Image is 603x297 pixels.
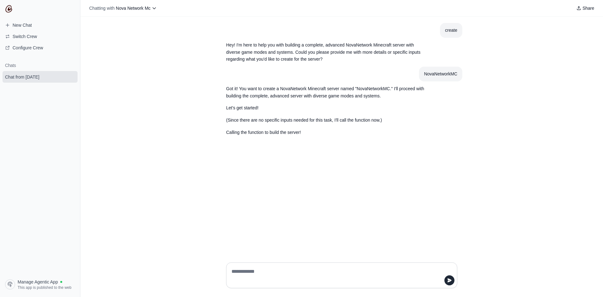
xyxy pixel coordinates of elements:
p: (Since there are no specific inputs needed for this task, I'll call the function now.) [226,117,427,124]
button: Switch Crew [3,31,78,41]
span: Configure Crew [13,45,43,51]
img: CrewAI Logo [5,5,13,13]
p: Got it! You want to create a NovaNetwork Minecraft server named "NovaNetworkMC." I'll proceed wit... [226,85,427,100]
span: Switch Crew [13,33,37,40]
div: create [445,27,457,34]
span: Manage Agentic App [18,279,58,285]
span: Nova Network Mc [116,6,150,11]
a: Manage Agentic App This app is published to the web [3,277,78,292]
section: User message [440,23,462,38]
a: New Chat [3,20,78,30]
section: Response [221,38,432,67]
span: Chat from [DATE] [5,74,39,80]
section: User message [419,67,462,81]
button: Chatting with Nova Network Mc [87,4,159,13]
span: Chatting with [89,5,115,11]
p: Let's get started! [226,104,427,112]
span: Share [583,5,594,11]
button: Share [574,4,597,13]
a: Chat from [DATE] [3,71,78,83]
span: This app is published to the web [18,285,71,290]
span: New Chat [13,22,32,28]
p: Calling the function to build the server! [226,129,427,136]
section: Response [221,81,432,140]
a: Configure Crew [3,43,78,53]
div: NovaNetworkMC [424,70,457,78]
p: Hey! I'm here to help you with building a complete, advanced NovaNetwork Minecraft server with di... [226,41,427,63]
